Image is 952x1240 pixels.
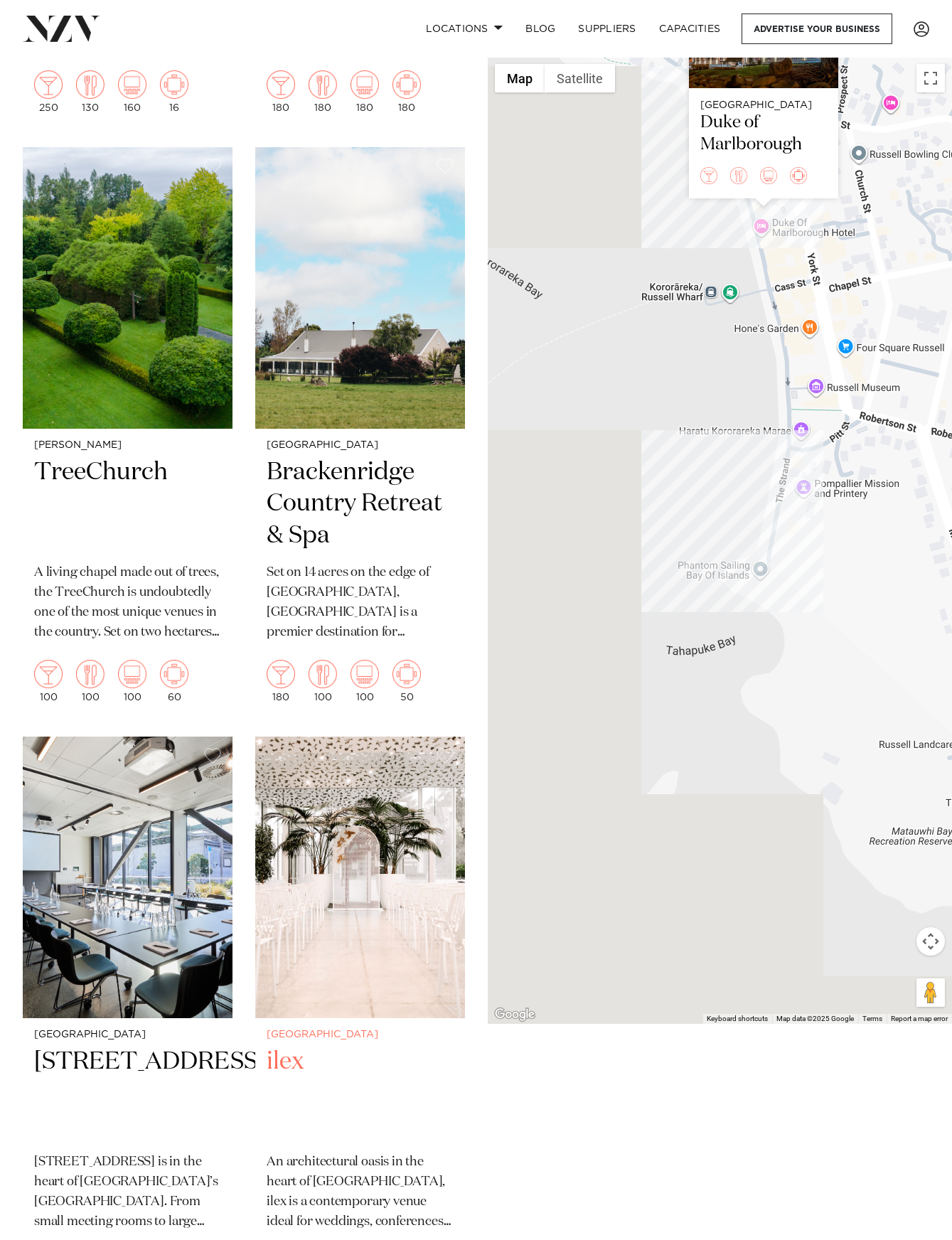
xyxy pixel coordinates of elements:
div: 100 [351,660,379,702]
img: dining.png [76,660,105,688]
button: Drag Pegman onto the map to open Street View [916,978,945,1007]
button: Show satellite imagery [545,64,615,92]
img: cocktail.png [267,70,295,99]
img: dining.png [309,70,337,99]
a: [PERSON_NAME] TreeChurch A living chapel made out of trees, the TreeChurch is undoubtedly one of ... [23,147,232,714]
img: cocktail.png [34,660,63,688]
button: Map camera controls [916,927,945,956]
div: 250 [34,70,63,113]
img: meeting.png [160,70,188,99]
div: 130 [76,70,105,113]
p: An architectural oasis in the heart of [GEOGRAPHIC_DATA], ilex is a contemporary venue ideal for ... [267,1153,454,1232]
img: cocktail.png [267,660,295,688]
img: theatre.png [118,660,146,688]
small: [GEOGRAPHIC_DATA] [267,1030,454,1040]
div: 100 [309,660,337,702]
img: dining.png [76,70,105,99]
div: Duke of Marlborough [700,112,827,156]
div: 50 [392,660,421,702]
h2: [STREET_ADDRESS] [34,1046,221,1142]
img: dining.png [309,660,337,688]
button: Toggle fullscreen view [916,64,945,92]
div: 180 [351,70,379,113]
small: [PERSON_NAME] [34,440,221,451]
small: [GEOGRAPHIC_DATA] [267,440,454,451]
img: meeting.png [392,660,421,688]
p: A living chapel made out of trees, the TreeChurch is undoubtedly one of the most unique venues in... [34,563,221,643]
h2: Brackenridge Country Retreat & Spa [267,456,454,552]
img: theatre.png [118,70,146,99]
img: wedding ceremony at ilex cafe in christchurch [255,737,465,1018]
p: Set on 14 acres on the edge of [GEOGRAPHIC_DATA], [GEOGRAPHIC_DATA] is a premier destination for ... [267,563,454,643]
small: [GEOGRAPHIC_DATA] [34,1030,221,1040]
img: nzv-logo.png [23,16,100,41]
div: 100 [118,660,146,702]
a: Capacities [648,14,732,44]
img: cocktail.png [34,70,63,99]
a: Locations [415,14,514,44]
a: Report a map error [891,1015,948,1022]
h2: TreeChurch [34,456,221,552]
a: BLOG [514,14,567,44]
a: [GEOGRAPHIC_DATA] Brackenridge Country Retreat & Spa Set on 14 acres on the edge of [GEOGRAPHIC_D... [255,147,465,714]
img: theatre.png [351,70,379,99]
div: 180 [267,70,295,113]
div: [GEOGRAPHIC_DATA] [700,100,827,112]
a: Open this area in Google Maps (opens a new window) [491,1005,538,1024]
a: Terms (opens in new tab) [862,1015,882,1022]
button: Show street map [495,64,545,92]
div: 60 [160,660,188,702]
div: 16 [160,70,188,113]
div: 160 [118,70,146,113]
a: SUPPLIERS [567,14,647,44]
div: 100 [34,660,63,702]
div: 180 [267,660,295,702]
img: Google [491,1005,538,1024]
div: 100 [76,660,105,702]
img: meeting.png [160,660,188,688]
button: Keyboard shortcuts [707,1014,768,1024]
div: 180 [392,70,421,113]
h2: ilex [267,1046,454,1142]
p: [STREET_ADDRESS] is in the heart of [GEOGRAPHIC_DATA]’s [GEOGRAPHIC_DATA]. From small meeting roo... [34,1153,221,1232]
img: theatre.png [351,660,379,688]
img: meeting.png [392,70,421,99]
a: Advertise your business [742,14,892,44]
div: 180 [309,70,337,113]
span: Map data ©2025 Google [776,1015,854,1022]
